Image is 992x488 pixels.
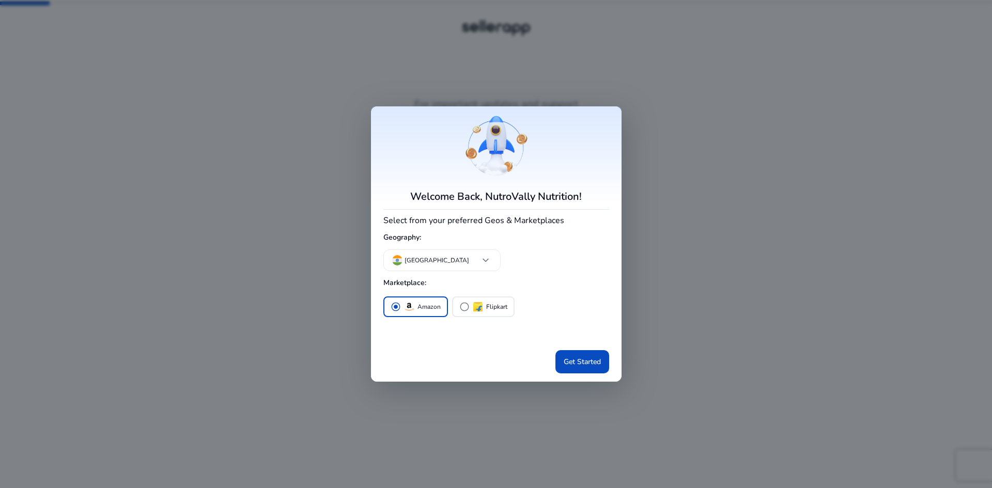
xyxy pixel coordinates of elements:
[392,255,402,265] img: in.svg
[391,302,401,312] span: radio_button_checked
[479,254,492,266] span: keyboard_arrow_down
[459,302,470,312] span: radio_button_unchecked
[383,275,609,292] h5: Marketplace:
[417,302,441,312] p: Amazon
[472,301,484,313] img: flipkart.svg
[405,256,469,265] p: [GEOGRAPHIC_DATA]
[555,350,609,373] button: Get Started
[403,301,415,313] img: amazon.svg
[564,356,601,367] span: Get Started
[486,302,507,312] p: Flipkart
[383,229,609,246] h5: Geography:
